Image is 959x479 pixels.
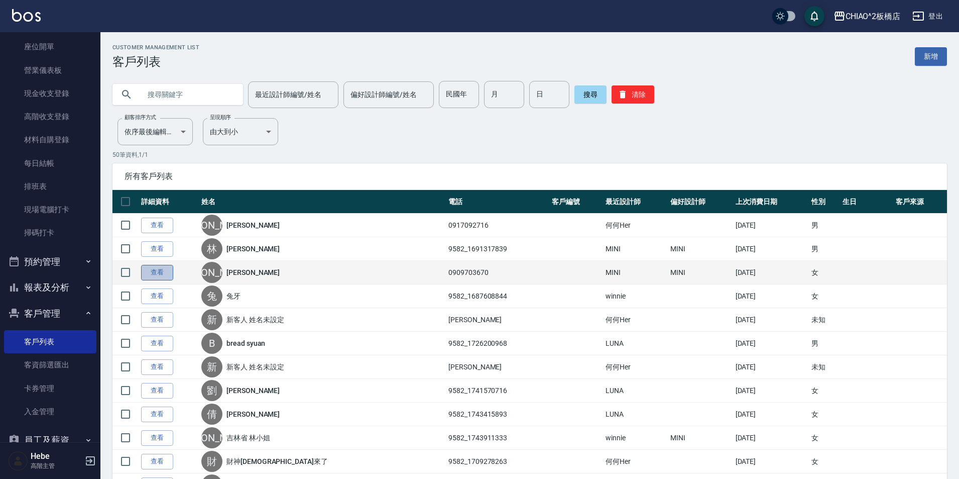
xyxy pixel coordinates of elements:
[201,309,222,330] div: 新
[446,426,549,450] td: 9582_1743911333
[226,433,270,443] a: 吉林省 林小姐
[446,261,549,284] td: 0909703670
[603,426,668,450] td: winnie
[226,220,280,230] a: [PERSON_NAME]
[210,114,231,121] label: 呈現順序
[733,403,809,426] td: [DATE]
[141,430,173,446] a: 查看
[809,450,840,473] td: 女
[226,267,280,277] a: [PERSON_NAME]
[668,190,733,214] th: 偏好設計師
[141,218,173,233] a: 查看
[809,261,840,284] td: 女
[809,403,840,426] td: 女
[4,198,96,221] a: 現場電腦打卡
[4,82,96,105] a: 現金收支登錄
[201,238,222,259] div: 林
[139,190,199,214] th: 詳細資料
[612,85,654,104] button: 清除
[733,426,809,450] td: [DATE]
[574,85,607,104] button: 搜尋
[908,7,947,26] button: 登出
[4,274,96,301] button: 報表及分析
[4,400,96,423] a: 入金管理
[603,284,668,308] td: winnie
[112,44,199,51] h2: Customer Management List
[201,427,222,448] div: [PERSON_NAME]
[4,221,96,244] a: 掃碼打卡
[141,407,173,422] a: 查看
[733,237,809,261] td: [DATE]
[668,237,733,261] td: MINI
[4,128,96,151] a: 材料自購登錄
[226,456,328,466] a: 財神[DEMOGRAPHIC_DATA]來了
[199,190,446,214] th: 姓名
[4,249,96,275] button: 預約管理
[203,118,278,145] div: 由大到小
[226,315,284,325] a: 新客人 姓名未設定
[733,284,809,308] td: [DATE]
[668,261,733,284] td: MINI
[141,81,235,108] input: 搜尋關鍵字
[226,362,284,372] a: 新客人 姓名未設定
[846,10,901,23] div: CHIAO^2板橋店
[446,379,549,403] td: 9582_1741570716
[226,338,265,348] a: bread syuan
[603,214,668,237] td: 何何Her
[112,55,199,69] h3: 客戶列表
[809,426,840,450] td: 女
[226,291,241,301] a: 兔牙
[733,261,809,284] td: [DATE]
[603,379,668,403] td: LUNA
[125,114,156,121] label: 顧客排序方式
[603,237,668,261] td: MINI
[603,332,668,355] td: LUNA
[603,355,668,379] td: 何何Her
[4,59,96,82] a: 營業儀表板
[603,450,668,473] td: 何何Her
[12,9,41,22] img: Logo
[141,336,173,351] a: 查看
[809,237,840,261] td: 男
[809,379,840,403] td: 女
[201,262,222,283] div: [PERSON_NAME]
[141,383,173,399] a: 查看
[733,190,809,214] th: 上次消費日期
[446,190,549,214] th: 電話
[733,355,809,379] td: [DATE]
[915,47,947,66] a: 新增
[201,380,222,401] div: 劉
[4,175,96,198] a: 排班表
[603,308,668,332] td: 何何Her
[4,301,96,327] button: 客戶管理
[804,6,824,26] button: save
[446,450,549,473] td: 9582_1709278263
[446,308,549,332] td: [PERSON_NAME]
[809,284,840,308] td: 女
[809,308,840,332] td: 未知
[4,152,96,175] a: 每日結帳
[141,289,173,304] a: 查看
[809,332,840,355] td: 男
[201,356,222,377] div: 新
[201,404,222,425] div: 倩
[201,285,222,307] div: 兔
[733,379,809,403] td: [DATE]
[733,450,809,473] td: [DATE]
[446,403,549,426] td: 9582_1743415893
[4,427,96,453] button: 員工及薪資
[893,190,947,214] th: 客戶來源
[117,118,193,145] div: 依序最後編輯時間
[31,461,82,470] p: 高階主管
[840,190,893,214] th: 生日
[603,190,668,214] th: 最近設計師
[112,150,947,159] p: 50 筆資料, 1 / 1
[8,451,28,471] img: Person
[226,409,280,419] a: [PERSON_NAME]
[603,403,668,426] td: LUNA
[668,426,733,450] td: MINI
[733,214,809,237] td: [DATE]
[446,284,549,308] td: 9582_1687608844
[4,353,96,376] a: 客資篩選匯出
[201,215,222,236] div: [PERSON_NAME]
